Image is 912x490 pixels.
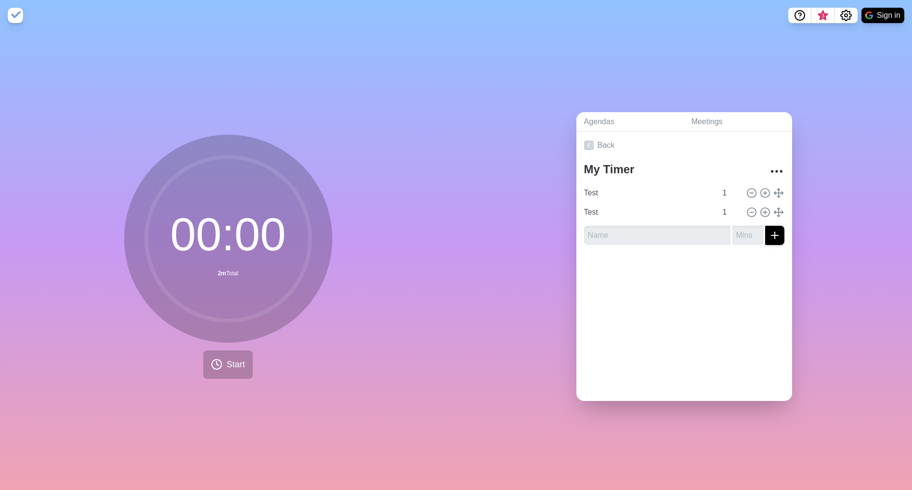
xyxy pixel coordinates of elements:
[203,350,252,379] button: Start
[719,203,742,222] input: Mins
[865,12,873,19] img: google logo
[580,203,717,222] input: Name
[719,183,742,203] input: Mins
[834,8,858,23] button: Settings
[576,112,684,132] a: Agendas
[226,358,245,371] span: Start
[580,183,717,203] input: Name
[861,8,904,23] button: Sign in
[576,132,792,159] a: Back
[767,162,786,181] button: More
[819,12,827,20] span: 3
[8,8,23,23] img: timeblocks logo
[584,226,730,245] input: Name
[788,8,811,23] button: Help
[684,112,792,132] a: Meetings
[811,8,834,23] button: What’s new
[732,226,763,245] input: Mins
